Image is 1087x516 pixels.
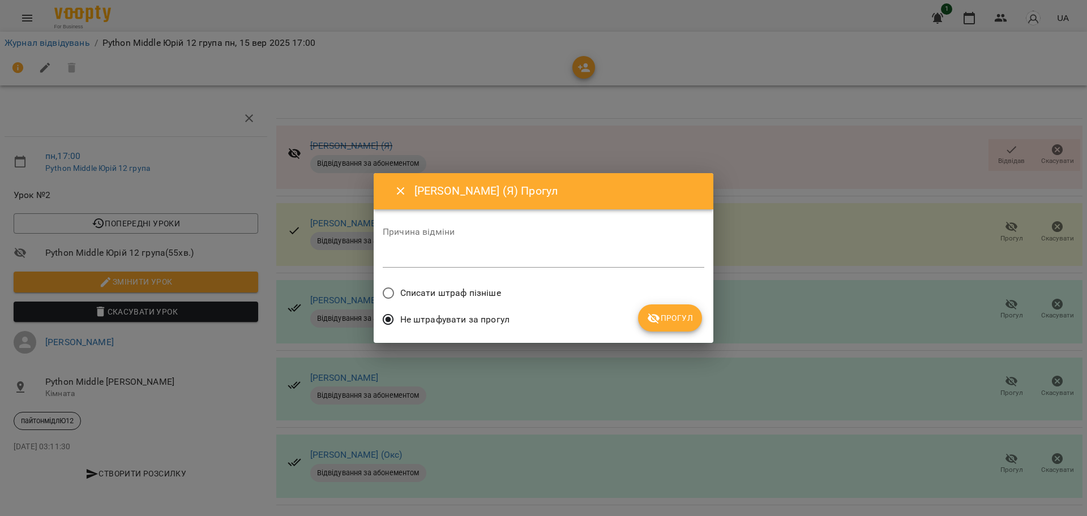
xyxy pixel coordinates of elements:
[414,182,700,200] h6: [PERSON_NAME] (Я) Прогул
[638,304,702,332] button: Прогул
[400,286,501,300] span: Списати штраф пізніше
[387,178,414,205] button: Close
[400,313,510,326] span: Не штрафувати за прогул
[383,227,704,236] label: Причина відміни
[647,311,693,325] span: Прогул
